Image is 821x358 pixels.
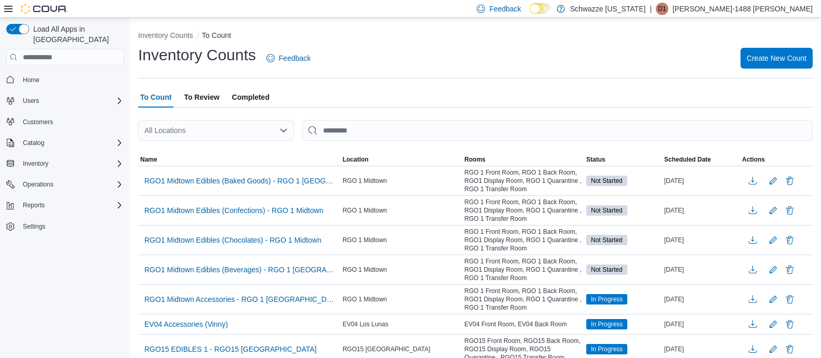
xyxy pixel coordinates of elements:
[279,126,288,135] button: Open list of options
[664,155,711,164] span: Scheduled Date
[140,155,157,164] span: Name
[343,177,387,185] span: RGO 1 Midtown
[586,155,605,164] span: Status
[23,160,48,168] span: Inventory
[462,196,584,225] div: RGO 1 Front Room, RGO 1 Back Room, RGO1 Display Room, RGO 1 Quarantine , RGO 1 Transfer Room
[747,53,806,63] span: Create New Count
[462,226,584,255] div: RGO 1 Front Room, RGO 1 Back Room, RGO1 Display Room, RGO 1 Quarantine , RGO 1 Transfer Room
[662,263,740,276] div: [DATE]
[140,203,328,218] button: RGO1 Midtown Edibles (Confections) - RGO 1 Midtown
[662,318,740,330] div: [DATE]
[140,87,171,108] span: To Count
[662,175,740,187] div: [DATE]
[144,235,321,245] span: RGO1 Midtown Edibles (Chocolates) - RGO 1 Midtown
[586,344,627,354] span: In Progress
[462,285,584,314] div: RGO 1 Front Room, RGO 1 Back Room, RGO1 Display Room, RGO 1 Quarantine , RGO 1 Transfer Room
[767,316,779,332] button: Edit count details
[662,293,740,306] div: [DATE]
[2,136,128,150] button: Catalog
[140,232,326,248] button: RGO1 Midtown Edibles (Chocolates) - RGO 1 Midtown
[19,199,124,211] span: Reports
[784,175,796,187] button: Delete
[184,87,219,108] span: To Review
[662,153,740,166] button: Scheduled Date
[29,24,124,45] span: Load All Apps in [GEOGRAPHIC_DATA]
[144,344,317,354] span: RGO15 EDIBLES 1 - RGO15 [GEOGRAPHIC_DATA]
[343,236,387,244] span: RGO 1 Midtown
[144,264,334,275] span: RGO1 Midtown Edibles (Beverages) - RGO 1 [GEOGRAPHIC_DATA]
[586,205,627,216] span: Not Started
[767,262,779,277] button: Edit count details
[343,295,387,303] span: RGO 1 Midtown
[19,199,49,211] button: Reports
[584,153,662,166] button: Status
[586,319,627,329] span: In Progress
[784,318,796,330] button: Delete
[2,219,128,234] button: Settings
[2,114,128,129] button: Customers
[742,155,765,164] span: Actions
[650,3,652,15] p: |
[2,198,128,213] button: Reports
[140,316,232,332] button: EV04 Accessories (Vinny)
[672,3,813,15] p: [PERSON_NAME]-1488 [PERSON_NAME]
[23,118,53,126] span: Customers
[19,220,49,233] a: Settings
[138,45,256,65] h1: Inventory Counts
[23,180,53,189] span: Operations
[140,291,339,307] button: RGO1 Midtown Accessories - RGO 1 [GEOGRAPHIC_DATA]
[658,3,666,15] span: D1
[302,120,813,141] input: This is a search bar. After typing your query, hit enter to filter the results lower in the page.
[23,139,44,147] span: Catalog
[144,294,334,304] span: RGO1 Midtown Accessories - RGO 1 [GEOGRAPHIC_DATA]
[591,320,623,329] span: In Progress
[784,204,796,217] button: Delete
[19,95,43,107] button: Users
[462,166,584,195] div: RGO 1 Front Room, RGO 1 Back Room, RGO1 Display Room, RGO 1 Quarantine , RGO 1 Transfer Room
[570,3,646,15] p: Schwazze [US_STATE]
[767,173,779,189] button: Edit count details
[19,95,124,107] span: Users
[784,234,796,246] button: Delete
[586,176,627,186] span: Not Started
[464,155,486,164] span: Rooms
[19,74,44,86] a: Home
[138,31,193,39] button: Inventory Counts
[489,4,521,14] span: Feedback
[662,343,740,355] div: [DATE]
[19,220,124,233] span: Settings
[232,87,270,108] span: Completed
[140,341,321,357] button: RGO15 EDIBLES 1 - RGO15 [GEOGRAPHIC_DATA]
[140,262,339,277] button: RGO1 Midtown Edibles (Beverages) - RGO 1 [GEOGRAPHIC_DATA]
[144,319,228,329] span: EV04 Accessories (Vinny)
[591,344,623,354] span: In Progress
[23,97,39,105] span: Users
[138,153,341,166] button: Name
[19,137,124,149] span: Catalog
[144,176,334,186] span: RGO1 Midtown Edibles (Baked Goods) - RGO 1 [GEOGRAPHIC_DATA]
[662,204,740,217] div: [DATE]
[138,30,813,43] nav: An example of EuiBreadcrumbs
[662,234,740,246] div: [DATE]
[19,178,124,191] span: Operations
[19,137,48,149] button: Catalog
[343,206,387,215] span: RGO 1 Midtown
[262,48,315,69] a: Feedback
[591,265,623,274] span: Not Started
[19,157,124,170] span: Inventory
[530,3,551,14] input: Dark Mode
[341,153,463,166] button: Location
[767,232,779,248] button: Edit count details
[741,48,813,69] button: Create New Count
[343,266,387,274] span: RGO 1 Midtown
[586,264,627,275] span: Not Started
[586,235,627,245] span: Not Started
[19,157,52,170] button: Inventory
[591,235,623,245] span: Not Started
[462,318,584,330] div: EV04 Front Room, EV04 Back Room
[19,116,57,128] a: Customers
[19,115,124,128] span: Customers
[462,153,584,166] button: Rooms
[784,343,796,355] button: Delete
